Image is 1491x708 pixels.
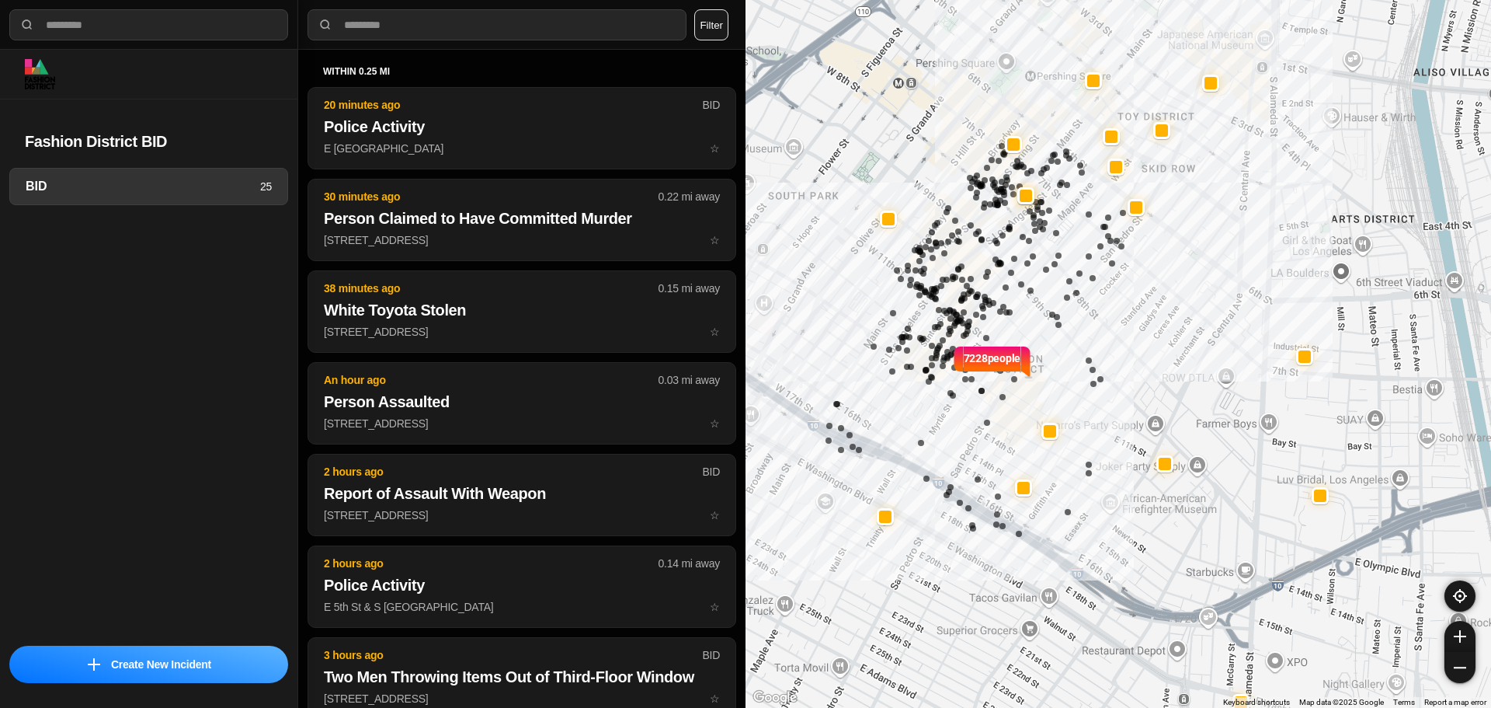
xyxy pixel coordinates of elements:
[749,688,801,708] img: Google
[1393,698,1415,706] a: Terms (opens in new tab)
[659,556,720,571] p: 0.14 mi away
[1444,621,1475,652] button: zoom-in
[324,281,659,296] p: 38 minutes ago
[659,189,720,204] p: 0.22 mi away
[1454,630,1466,643] img: zoom-in
[1453,589,1467,603] img: recenter
[324,391,720,413] h2: Person Assaulted
[308,270,736,353] button: 38 minutes ago0.15 mi awayWhite Toyota Stolen[STREET_ADDRESS]star
[710,692,720,705] span: star
[710,601,720,613] span: star
[308,233,736,246] a: 30 minutes ago0.22 mi awayPerson Claimed to Have Committed Murder[STREET_ADDRESS]star
[324,647,702,663] p: 3 hours ago
[88,658,100,671] img: icon
[702,647,720,663] p: BID
[1444,652,1475,683] button: zoom-out
[26,177,260,196] h3: BID
[324,599,720,615] p: E 5th St & S [GEOGRAPHIC_DATA]
[308,362,736,445] button: An hour ago0.03 mi awayPerson Assaulted[STREET_ADDRESS]star
[659,372,720,388] p: 0.03 mi away
[308,600,736,613] a: 2 hours ago0.14 mi awayPolice ActivityE 5th St & S [GEOGRAPHIC_DATA]star
[324,483,720,504] h2: Report of Assault With Weapon
[308,325,736,338] a: 38 minutes ago0.15 mi awayWhite Toyota Stolen[STREET_ADDRESS]star
[308,179,736,261] button: 30 minutes ago0.22 mi awayPerson Claimed to Have Committed Murder[STREET_ADDRESS]star
[111,657,211,672] p: Create New Incident
[710,234,720,246] span: star
[324,464,702,480] p: 2 hours ago
[324,507,720,523] p: [STREET_ADDRESS]
[964,351,1021,385] p: 7228 people
[324,416,720,431] p: [STREET_ADDRESS]
[324,691,720,706] p: [STREET_ADDRESS]
[308,546,736,628] button: 2 hours ago0.14 mi awayPolice ActivityE 5th St & S [GEOGRAPHIC_DATA]star
[710,326,720,338] span: star
[308,87,736,169] button: 20 minutes agoBIDPolice ActivityE [GEOGRAPHIC_DATA]star
[952,344,964,378] img: notch
[324,574,720,596] h2: Police Activity
[324,324,720,340] p: [STREET_ADDRESS]
[702,464,720,480] p: BID
[324,299,720,321] h2: White Toyota Stolen
[25,59,55,89] img: logo
[324,372,659,388] p: An hour ago
[260,179,272,194] p: 25
[308,417,736,430] a: An hour ago0.03 mi awayPerson Assaulted[STREET_ADDRESS]star
[749,688,801,708] a: Open this area in Google Maps (opens a new window)
[324,97,702,113] p: 20 minutes ago
[324,208,720,229] h2: Person Claimed to Have Committed Murder
[710,417,720,430] span: star
[9,168,288,205] a: BID25
[1424,698,1486,706] a: Report a map error
[324,556,659,571] p: 2 hours ago
[702,97,720,113] p: BID
[710,142,720,155] span: star
[659,281,720,296] p: 0.15 mi away
[9,646,288,683] button: iconCreate New Incident
[710,509,720,521] span: star
[318,17,333,33] img: search
[324,666,720,688] h2: Two Men Throwing Items Out of Third-Floor Window
[324,141,720,156] p: E [GEOGRAPHIC_DATA]
[694,9,728,40] button: Filter
[308,454,736,536] button: 2 hours agoBIDReport of Assault With Weapon[STREET_ADDRESS]star
[308,141,736,155] a: 20 minutes agoBIDPolice ActivityE [GEOGRAPHIC_DATA]star
[324,232,720,248] p: [STREET_ADDRESS]
[25,131,273,152] h2: Fashion District BID
[324,189,659,204] p: 30 minutes ago
[1020,344,1032,378] img: notch
[324,116,720,138] h2: Police Activity
[1444,581,1475,612] button: recenter
[308,508,736,521] a: 2 hours agoBIDReport of Assault With Weapon[STREET_ADDRESS]star
[308,692,736,705] a: 3 hours agoBIDTwo Men Throwing Items Out of Third-Floor Window[STREET_ADDRESS]star
[1299,698,1384,706] span: Map data ©2025 Google
[323,65,721,78] h5: within 0.25 mi
[1454,661,1466,674] img: zoom-out
[1223,697,1290,708] button: Keyboard shortcuts
[19,17,35,33] img: search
